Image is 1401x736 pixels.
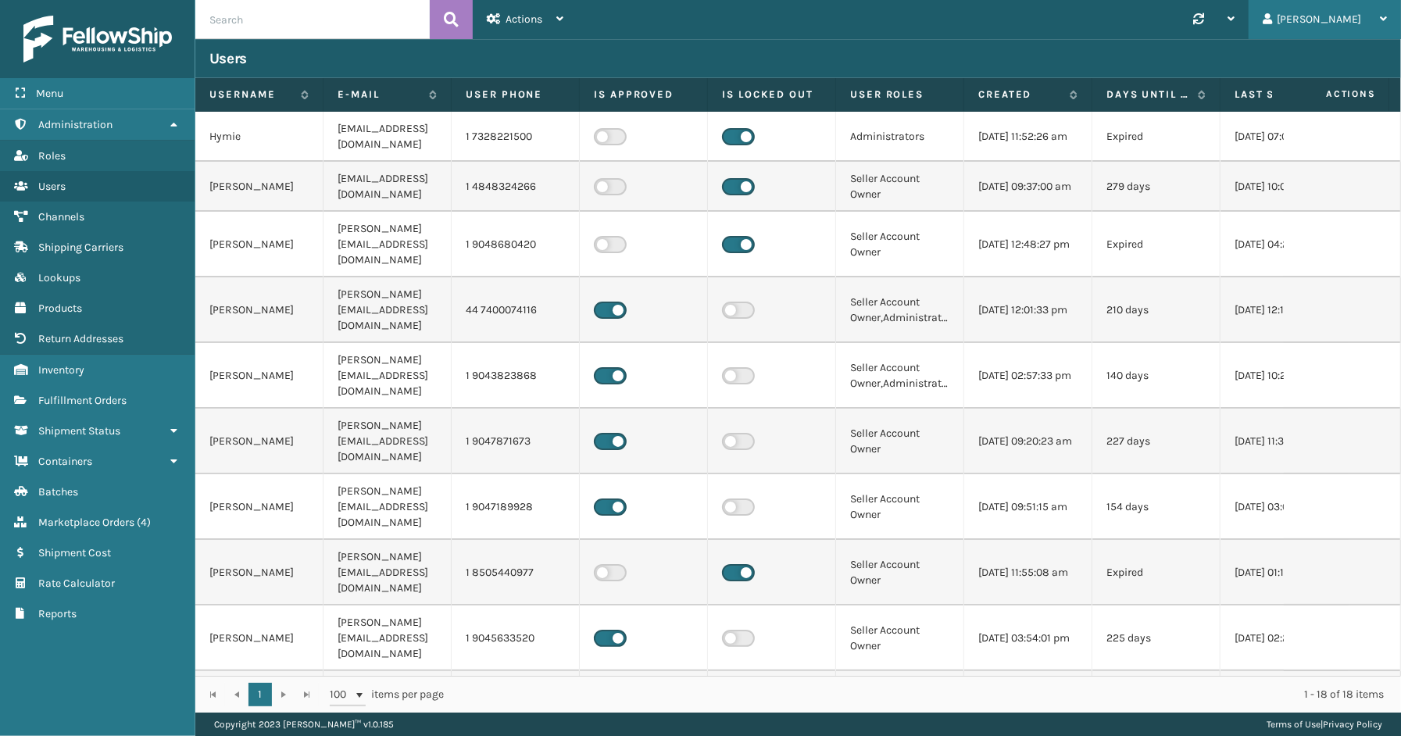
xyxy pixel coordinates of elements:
td: [PERSON_NAME][EMAIL_ADDRESS][DOMAIN_NAME] [323,474,452,540]
label: Last Seen [1235,88,1318,102]
span: Reports [38,607,77,620]
td: [PERSON_NAME] [195,277,323,343]
td: 1 9047871673 [452,409,580,474]
td: [DATE] 03:54:01 pm [964,606,1092,671]
span: Actions [506,13,542,26]
td: Seller Account Owner [836,162,964,212]
td: [DATE] 09:37:00 am [964,162,1092,212]
td: 225 days [1092,606,1221,671]
label: Days until password expires [1106,88,1190,102]
td: [DATE] 12:01:33 pm [964,277,1092,343]
label: Is Locked Out [722,88,821,102]
td: [DATE] 12:48:27 pm [964,212,1092,277]
td: [DATE] 04:26:30 pm [1221,212,1349,277]
div: 1 - 18 of 18 items [466,687,1384,702]
td: 44 7400074116 [452,277,580,343]
td: [DATE] 09:20:23 am [964,409,1092,474]
td: 1 8505440977 [452,540,580,606]
td: Seller Account Owner [836,409,964,474]
span: Products [38,302,82,315]
span: Fulfillment Orders [38,394,127,407]
td: [PERSON_NAME] [195,343,323,409]
span: Lookups [38,271,80,284]
td: 279 days [1092,162,1221,212]
td: [PERSON_NAME] [195,409,323,474]
td: Administrators [836,112,964,162]
td: Expired [1092,540,1221,606]
label: Username [209,88,293,102]
td: [PERSON_NAME][EMAIL_ADDRESS][DOMAIN_NAME] [323,409,452,474]
td: [PERSON_NAME] [195,212,323,277]
label: Created [978,88,1062,102]
a: 1 [248,683,272,706]
td: [DATE] 11:32:47 am [1221,409,1349,474]
td: 1 7328221500 [452,112,580,162]
span: Shipment Cost [38,546,111,559]
h3: Users [209,49,247,68]
td: [EMAIL_ADDRESS][DOMAIN_NAME] [323,162,452,212]
td: [PERSON_NAME] [195,162,323,212]
td: Seller Account Owner,Administrators [836,277,964,343]
td: Expired [1092,112,1221,162]
td: Seller Account Owner,Administrators [836,343,964,409]
td: 1 9047189928 [452,474,580,540]
span: Inventory [38,363,84,377]
td: [DATE] 11:52:26 am [964,112,1092,162]
span: ( 4 ) [137,516,151,529]
img: logo [23,16,172,63]
td: [PERSON_NAME][EMAIL_ADDRESS][DOMAIN_NAME] [323,277,452,343]
td: [DATE] 12:16:26 pm [1221,277,1349,343]
td: [DATE] 09:51:15 am [964,474,1092,540]
label: User Roles [850,88,949,102]
td: [PERSON_NAME][EMAIL_ADDRESS][DOMAIN_NAME] [323,606,452,671]
td: Seller Account Owner [836,540,964,606]
span: Administration [38,118,113,131]
span: Rate Calculator [38,577,115,590]
td: 227 days [1092,409,1221,474]
td: [PERSON_NAME] [195,606,323,671]
td: 1 9045633520 [452,606,580,671]
td: [DATE] 11:55:08 am [964,540,1092,606]
a: Privacy Policy [1323,719,1382,730]
td: [DATE] 10:02:26 am [1221,162,1349,212]
label: E-mail [338,88,421,102]
td: Seller Account Owner [836,212,964,277]
td: Seller Account Owner [836,606,964,671]
td: [DATE] 01:15:58 pm [1221,540,1349,606]
span: Roles [38,149,66,163]
td: [PERSON_NAME][EMAIL_ADDRESS][DOMAIN_NAME] [323,343,452,409]
label: Is Approved [594,88,693,102]
td: 1 4848324266 [452,162,580,212]
span: Users [38,180,66,193]
td: 1 9043823868 [452,343,580,409]
a: Terms of Use [1267,719,1321,730]
span: Actions [1277,81,1385,107]
span: Batches [38,485,78,498]
td: [DATE] 02:21:59 pm [1221,606,1349,671]
td: 210 days [1092,277,1221,343]
td: 1 9048680420 [452,212,580,277]
td: [PERSON_NAME] [195,540,323,606]
div: | [1267,713,1382,736]
td: 154 days [1092,474,1221,540]
span: items per page [330,683,444,706]
td: [PERSON_NAME][EMAIL_ADDRESS][DOMAIN_NAME] [323,212,452,277]
td: Seller Account Owner [836,474,964,540]
td: Expired [1092,212,1221,277]
td: 140 days [1092,343,1221,409]
td: [DATE] 10:26:55 am [1221,343,1349,409]
p: Copyright 2023 [PERSON_NAME]™ v 1.0.185 [214,713,394,736]
span: Marketplace Orders [38,516,134,529]
span: 100 [330,687,353,702]
span: Shipping Carriers [38,241,123,254]
span: Containers [38,455,92,468]
td: [DATE] 02:57:33 pm [964,343,1092,409]
label: User phone [466,88,565,102]
td: [DATE] 07:03:58 pm [1221,112,1349,162]
td: Hymie [195,112,323,162]
td: [DATE] 03:05:13 pm [1221,474,1349,540]
td: [PERSON_NAME][EMAIL_ADDRESS][DOMAIN_NAME] [323,540,452,606]
td: [EMAIL_ADDRESS][DOMAIN_NAME] [323,112,452,162]
span: Shipment Status [38,424,120,438]
span: Menu [36,87,63,100]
